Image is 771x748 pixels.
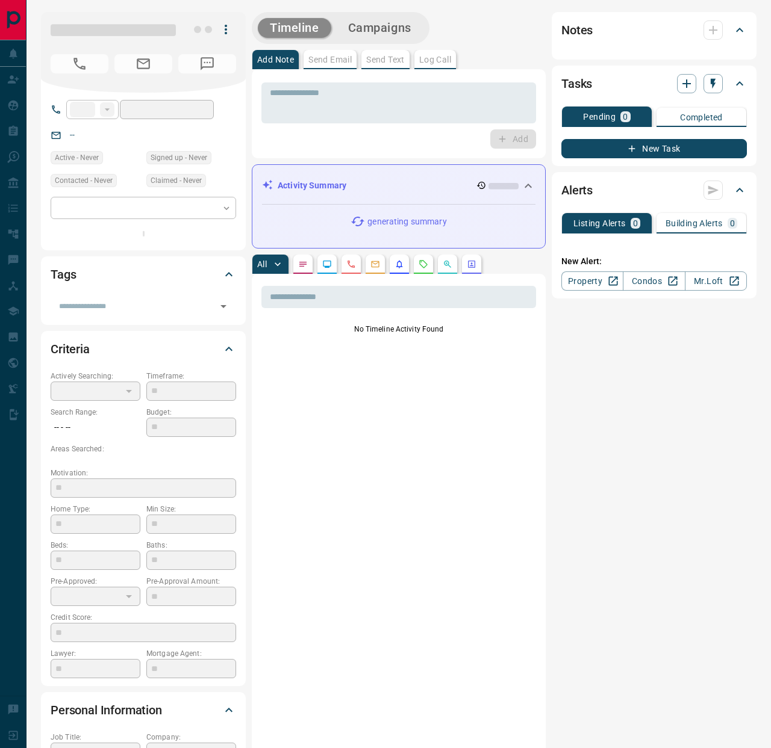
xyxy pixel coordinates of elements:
p: All [257,260,267,268]
span: No Number [178,54,236,73]
p: Lawyer: [51,648,140,659]
p: New Alert: [561,255,747,268]
p: Motivation: [51,468,236,478]
p: Pre-Approved: [51,576,140,587]
p: Listing Alerts [573,219,626,227]
p: Home Type: [51,504,140,515]
button: Open [215,298,232,315]
button: Timeline [258,18,331,38]
a: -- [70,130,75,140]
p: Timeframe: [146,371,236,382]
span: Signed up - Never [151,152,207,164]
p: Job Title: [51,732,140,743]
span: No Number [51,54,108,73]
a: Condos [623,271,685,291]
p: Beds: [51,540,140,551]
p: generating summary [367,215,446,228]
p: Building Alerts [666,219,723,227]
svg: Notes [298,259,308,269]
h2: Personal Information [51,700,162,720]
span: Contacted - Never [55,175,113,187]
span: Claimed - Never [151,175,202,187]
div: Alerts [561,176,747,205]
h2: Tags [51,265,76,284]
a: Property [561,271,623,291]
p: Credit Score: [51,612,236,623]
svg: Opportunities [443,259,452,269]
p: Budget: [146,407,236,418]
p: Mortgage Agent: [146,648,236,659]
svg: Emails [370,259,380,269]
p: Search Range: [51,407,140,418]
p: 0 [623,113,628,121]
h2: Tasks [561,74,592,93]
p: 0 [633,219,638,227]
span: Active - Never [55,152,99,164]
p: Activity Summary [278,179,346,192]
p: Pending [583,113,616,121]
div: Tags [51,260,236,289]
p: Completed [680,113,723,122]
p: -- - -- [51,418,140,437]
p: No Timeline Activity Found [261,324,536,335]
a: Mr.Loft [685,271,747,291]
svg: Agent Actions [467,259,476,269]
svg: Requests [419,259,428,269]
div: Criteria [51,335,236,363]
svg: Lead Browsing Activity [322,259,332,269]
p: Actively Searching: [51,371,140,382]
h2: Notes [561,20,593,40]
p: Company: [146,732,236,743]
div: Notes [561,16,747,45]
p: 0 [730,219,735,227]
p: Areas Searched: [51,444,236,454]
p: Add Note [257,55,294,64]
button: New Task [561,139,747,158]
button: Campaigns [336,18,423,38]
div: Personal Information [51,696,236,725]
div: Activity Summary [262,175,535,197]
h2: Criteria [51,339,90,359]
svg: Listing Alerts [395,259,404,269]
p: Baths: [146,540,236,551]
span: No Email [114,54,172,73]
svg: Calls [346,259,356,269]
p: Pre-Approval Amount: [146,576,236,587]
div: Tasks [561,69,747,98]
p: Min Size: [146,504,236,515]
h2: Alerts [561,181,593,200]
